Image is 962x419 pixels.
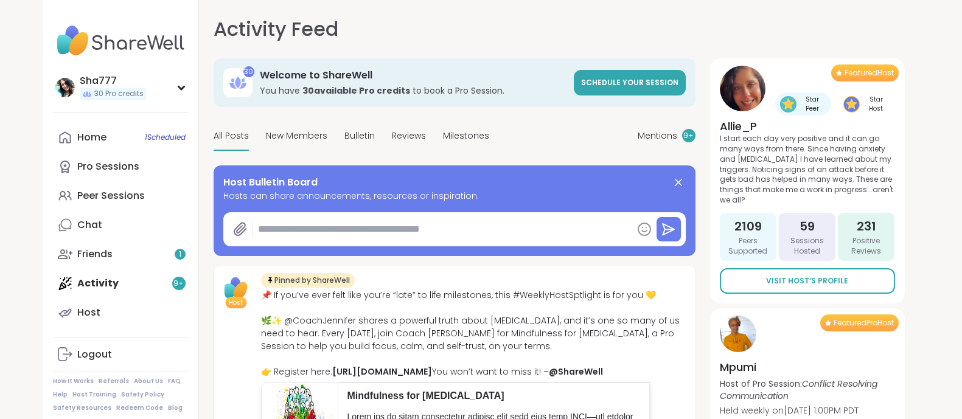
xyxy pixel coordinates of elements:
[77,218,102,232] div: Chat
[53,390,68,399] a: Help
[392,130,426,142] span: Reviews
[766,275,848,286] span: Visit Host’s Profile
[332,365,432,378] a: [URL][DOMAIN_NAME]
[53,340,189,369] a: Logout
[720,316,756,352] img: Mpumi
[720,378,877,402] i: Conflict Resolving Communication
[179,249,181,260] span: 1
[77,348,112,361] div: Logout
[720,119,895,134] h4: Allie_P
[121,390,164,399] a: Safety Policy
[53,123,189,152] a: Home1Scheduled
[800,218,815,235] span: 59
[77,248,113,261] div: Friends
[344,130,375,142] span: Bulletin
[53,210,189,240] a: Chat
[260,69,566,82] h3: Welcome to ShareWell
[94,89,144,99] span: 30 Pro credits
[53,181,189,210] a: Peer Sessions
[857,218,876,235] span: 231
[734,218,762,235] span: 2109
[134,377,163,386] a: About Us
[843,236,890,257] span: Positive Reviews
[53,298,189,327] a: Host
[261,289,688,378] div: 📌 If you’ve ever felt like you’re “late” to life milestones, this #WeeklyHostSptlight is for you ...
[80,74,146,88] div: Sha777
[780,96,796,113] img: Star Peer
[347,389,640,403] p: Mindfulness for [MEDICAL_DATA]
[443,130,489,142] span: Milestones
[214,130,249,142] span: All Posts
[221,273,251,303] img: ShareWell
[243,66,254,77] div: 30
[784,236,831,257] span: Sessions Hosted
[229,298,243,307] span: Host
[302,85,410,97] b: 30 available Pro credit s
[145,133,186,142] span: 1 Scheduled
[72,390,116,399] a: Host Training
[725,236,772,257] span: Peers Supported
[55,78,75,97] img: Sha777
[99,377,129,386] a: Referrals
[168,404,183,412] a: Blog
[260,85,566,97] h3: You have to book a Pro Session.
[214,15,338,44] h1: Activity Feed
[77,306,100,319] div: Host
[77,189,145,203] div: Peer Sessions
[168,377,181,386] a: FAQ
[638,130,677,142] span: Mentions
[799,95,826,113] span: Star Peer
[116,404,163,412] a: Redeem Code
[720,359,895,375] h4: Mpumi
[845,68,894,78] span: Featured Host
[720,134,895,206] p: I start each day very positive and it can go many ways from there. Since having anxiety and [MEDI...
[77,160,139,173] div: Pro Sessions
[53,152,189,181] a: Pro Sessions
[581,77,678,88] span: Schedule your session
[574,70,686,95] a: Schedule your session
[720,378,895,402] p: Host of Pro Session:
[77,131,106,144] div: Home
[834,318,894,328] span: Featured Pro Host
[223,190,686,203] span: Hosts can share announcements, resources or inspiration.
[683,131,694,141] span: 9 +
[720,268,895,294] a: Visit Host’s Profile
[223,175,318,190] span: Host Bulletin Board
[53,240,189,269] a: Friends1
[266,130,327,142] span: New Members
[720,404,895,417] p: Held weekly on [DATE] 1:00PM PDT
[53,404,111,412] a: Safety Resources
[720,66,765,111] img: Allie_P
[862,95,890,113] span: Star Host
[843,96,860,113] img: Star Host
[53,377,94,386] a: How It Works
[549,365,603,378] a: @ShareWell
[53,19,189,62] img: ShareWell Nav Logo
[261,273,355,288] div: Pinned by ShareWell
